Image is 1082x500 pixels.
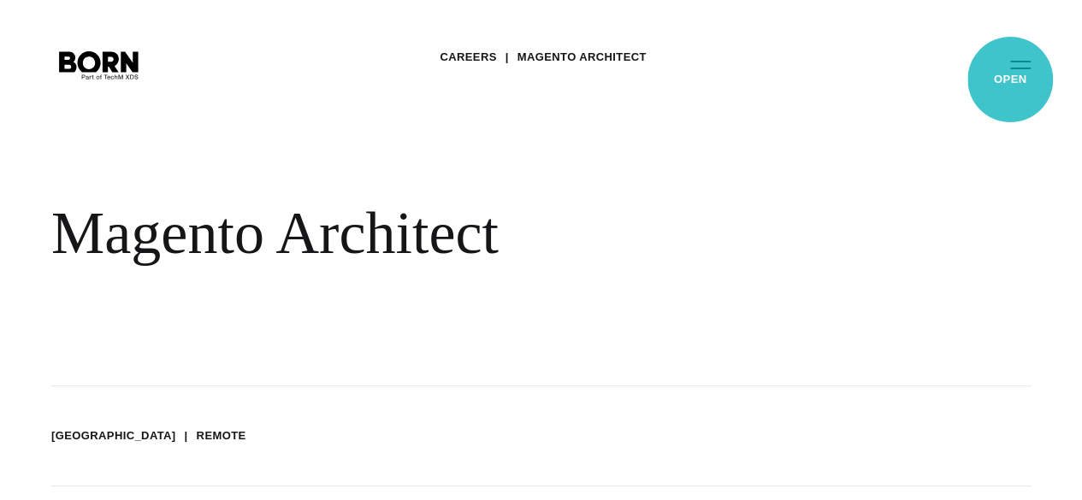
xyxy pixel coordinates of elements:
button: Open [1000,46,1041,82]
li: [GEOGRAPHIC_DATA] [51,427,176,444]
div: Magento Architect [51,198,770,268]
li: Remote [197,427,246,444]
a: Magento Architect [517,44,647,70]
a: Careers [440,44,496,70]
